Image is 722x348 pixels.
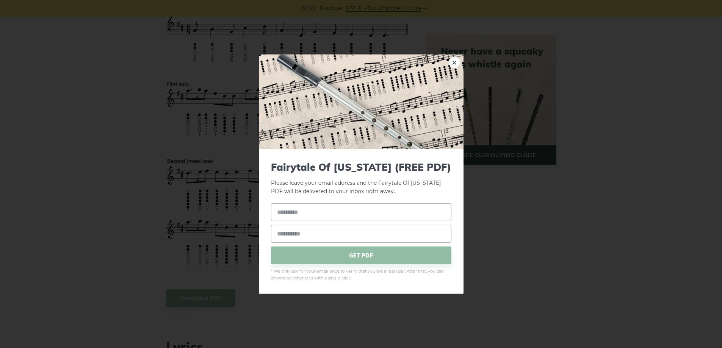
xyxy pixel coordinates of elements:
[271,161,451,196] p: Please leave your email address and the Fairytale Of [US_STATE] PDF will be delivered to your inb...
[271,268,451,282] span: * We only ask for your email once to verify that you are a real user. After that, you can downloa...
[271,247,451,264] span: GET PDF
[449,56,460,68] a: ×
[271,161,451,173] span: Fairytale Of [US_STATE] (FREE PDF)
[259,54,464,149] img: Tin Whistle Tab Preview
